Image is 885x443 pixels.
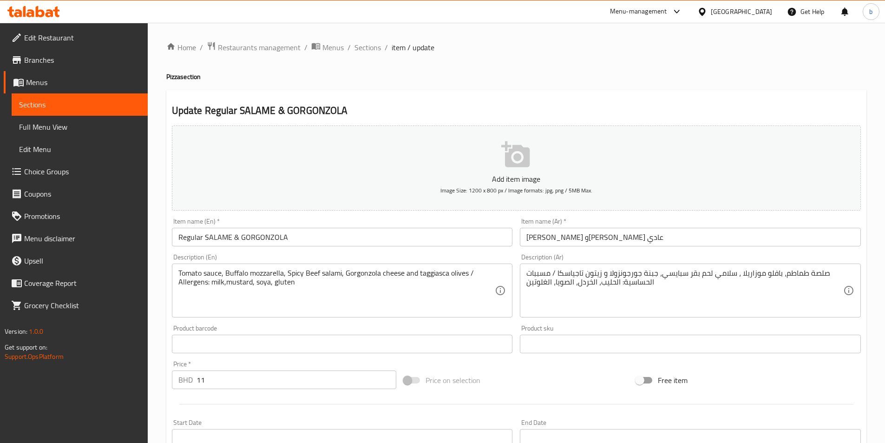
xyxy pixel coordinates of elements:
[19,121,140,132] span: Full Menu View
[5,350,64,363] a: Support.OpsPlatform
[24,233,140,244] span: Menu disclaimer
[197,370,397,389] input: Please enter price
[178,269,495,313] textarea: Tomato sauce, Buffalo mozzarella, Spicy Beef salami, Gorgonzola cheese and taggiasca olives / All...
[304,42,308,53] li: /
[4,272,148,294] a: Coverage Report
[24,166,140,177] span: Choice Groups
[610,6,667,17] div: Menu-management
[440,185,592,196] span: Image Size: 1200 x 800 px / Image formats: jpg, png / 5MB Max.
[24,300,140,311] span: Grocery Checklist
[24,188,140,199] span: Coupons
[354,42,381,53] a: Sections
[4,205,148,227] a: Promotions
[12,138,148,160] a: Edit Menu
[24,278,140,289] span: Coverage Report
[4,183,148,205] a: Coupons
[520,228,861,246] input: Enter name Ar
[24,32,140,43] span: Edit Restaurant
[12,93,148,116] a: Sections
[172,335,513,353] input: Please enter product barcode
[347,42,351,53] li: /
[166,42,196,53] a: Home
[24,255,140,266] span: Upsell
[166,72,866,81] h4: Pizza section
[4,294,148,317] a: Grocery Checklist
[218,42,301,53] span: Restaurants management
[4,49,148,71] a: Branches
[29,325,43,337] span: 1.0.0
[869,7,872,17] span: b
[200,42,203,53] li: /
[322,42,344,53] span: Menus
[26,77,140,88] span: Menus
[166,41,866,53] nav: breadcrumb
[172,104,861,118] h2: Update Regular SALAME & GORGONZOLA
[24,54,140,66] span: Branches
[385,42,388,53] li: /
[4,160,148,183] a: Choice Groups
[24,211,140,222] span: Promotions
[186,173,846,185] p: Add item image
[4,227,148,250] a: Menu disclaimer
[172,126,861,211] button: Add item imageImage Size: 1200 x 800 px / Image formats: jpg, png / 5MB Max.
[311,41,344,53] a: Menus
[526,269,843,313] textarea: صلصة طماطم، بافلو موزاريلا ، سلامي لحم بقر سبايسي، جبنة جورجونزولا و زيتون تاجياسكا / مسببات الحس...
[711,7,772,17] div: [GEOGRAPHIC_DATA]
[19,99,140,110] span: Sections
[658,375,688,386] span: Free item
[19,144,140,155] span: Edit Menu
[392,42,434,53] span: item / update
[5,341,47,353] span: Get support on:
[178,374,193,385] p: BHD
[5,325,27,337] span: Version:
[12,116,148,138] a: Full Menu View
[4,26,148,49] a: Edit Restaurant
[426,375,480,386] span: Price on selection
[4,71,148,93] a: Menus
[172,228,513,246] input: Enter name En
[520,335,861,353] input: Please enter product sku
[4,250,148,272] a: Upsell
[207,41,301,53] a: Restaurants management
